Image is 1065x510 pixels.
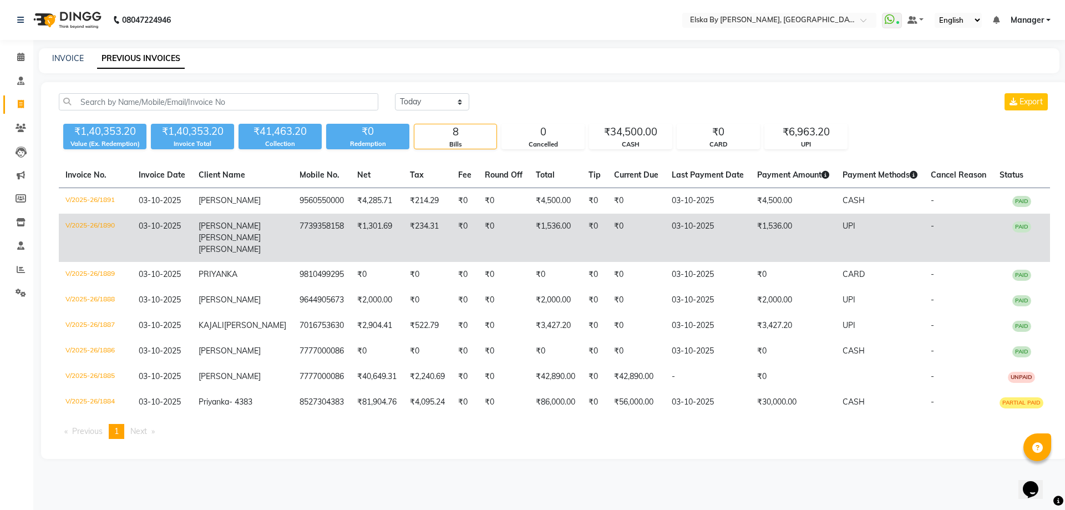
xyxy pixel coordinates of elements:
td: ₹0 [582,287,607,313]
td: ₹40,649.31 [351,364,403,390]
td: V/2025-26/1885 [59,364,132,390]
span: [PERSON_NAME] [199,295,261,305]
span: PAID [1012,321,1031,332]
td: ₹0 [452,364,478,390]
span: Current Due [614,170,658,180]
div: ₹34,500.00 [590,124,672,140]
td: ₹1,301.69 [351,214,403,262]
td: ₹2,000.00 [750,287,836,313]
span: Fee [458,170,471,180]
td: 03-10-2025 [665,287,750,313]
td: ₹0 [478,214,529,262]
span: 03-10-2025 [139,397,181,407]
td: V/2025-26/1887 [59,313,132,339]
span: Invoice No. [65,170,106,180]
td: ₹0 [478,390,529,415]
span: - [931,397,934,407]
td: ₹0 [607,313,665,339]
iframe: chat widget [1018,466,1054,499]
td: ₹0 [607,262,665,287]
td: ₹0 [351,262,403,287]
span: Mobile No. [300,170,339,180]
span: Previous [72,426,103,436]
td: ₹0 [452,214,478,262]
td: ₹0 [478,339,529,364]
span: 03-10-2025 [139,371,181,381]
td: 7777000086 [293,364,351,390]
span: 03-10-2025 [139,295,181,305]
td: V/2025-26/1889 [59,262,132,287]
div: Bills [414,140,496,149]
div: Cancelled [502,140,584,149]
td: ₹0 [607,188,665,214]
td: ₹0 [403,339,452,364]
td: V/2025-26/1884 [59,390,132,415]
td: ₹0 [478,287,529,313]
td: ₹0 [750,364,836,390]
span: Priyanka [199,397,229,407]
td: ₹0 [607,214,665,262]
span: - [931,195,934,205]
td: ₹56,000.00 [607,390,665,415]
td: ₹0 [582,390,607,415]
td: ₹42,890.00 [607,364,665,390]
td: V/2025-26/1888 [59,287,132,313]
a: INVOICE [52,53,84,63]
div: UPI [765,140,847,149]
span: 03-10-2025 [139,346,181,356]
td: ₹0 [582,339,607,364]
div: 8 [414,124,496,140]
span: - 4383 [229,397,252,407]
td: 9810499295 [293,262,351,287]
td: ₹0 [582,214,607,262]
td: 9644905673 [293,287,351,313]
td: ₹2,000.00 [529,287,582,313]
td: - [665,364,750,390]
span: UPI [843,295,855,305]
div: CASH [590,140,672,149]
span: 1 [114,426,119,436]
span: Total [536,170,555,180]
td: ₹0 [452,262,478,287]
span: Payment Amount [757,170,829,180]
span: Export [1020,97,1043,107]
span: Client Name [199,170,245,180]
td: ₹0 [607,287,665,313]
td: V/2025-26/1886 [59,339,132,364]
td: 03-10-2025 [665,188,750,214]
span: KAJALI [199,320,224,330]
span: Invoice Date [139,170,185,180]
span: - [931,221,934,231]
span: Status [1000,170,1023,180]
div: Collection [239,139,322,149]
span: [PERSON_NAME] [224,320,286,330]
span: - [931,371,934,381]
span: - [931,320,934,330]
td: ₹522.79 [403,313,452,339]
div: Invoice Total [151,139,234,149]
td: ₹3,427.20 [750,313,836,339]
td: ₹2,240.69 [403,364,452,390]
td: ₹4,500.00 [529,188,582,214]
span: Payment Methods [843,170,917,180]
span: CASH [843,346,865,356]
td: 03-10-2025 [665,339,750,364]
input: Search by Name/Mobile/Email/Invoice No [59,93,378,110]
button: Export [1005,93,1048,110]
td: ₹4,285.71 [351,188,403,214]
td: ₹0 [582,262,607,287]
span: [PERSON_NAME] [PERSON_NAME] [199,233,261,254]
td: V/2025-26/1891 [59,188,132,214]
td: ₹0 [582,188,607,214]
span: 03-10-2025 [139,269,181,279]
td: ₹214.29 [403,188,452,214]
div: ₹0 [326,124,409,139]
b: 08047224946 [122,4,171,36]
span: - [931,346,934,356]
td: ₹0 [452,313,478,339]
td: 7739358158 [293,214,351,262]
span: - [931,295,934,305]
div: Redemption [326,139,409,149]
span: Round Off [485,170,523,180]
td: ₹0 [529,262,582,287]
